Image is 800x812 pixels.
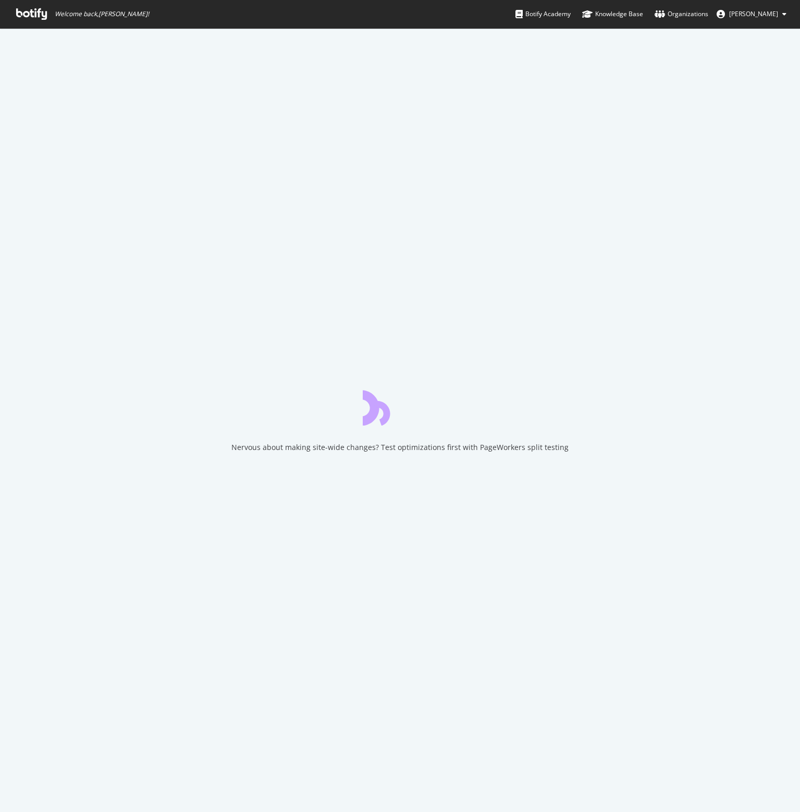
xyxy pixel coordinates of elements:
div: animation [363,388,438,426]
div: Botify Academy [515,9,571,19]
div: Nervous about making site-wide changes? Test optimizations first with PageWorkers split testing [231,442,569,453]
button: [PERSON_NAME] [708,6,795,22]
span: Eric Hammond [729,9,778,18]
div: Knowledge Base [582,9,643,19]
span: Welcome back, [PERSON_NAME] ! [55,10,149,18]
div: Organizations [655,9,708,19]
